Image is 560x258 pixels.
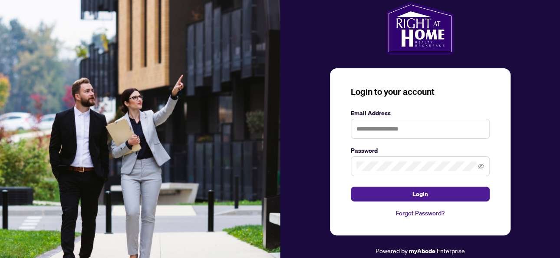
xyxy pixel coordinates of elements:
[351,86,490,98] h3: Login to your account
[437,247,465,255] span: Enterprise
[376,247,408,255] span: Powered by
[386,2,454,54] img: ma-logo
[409,246,435,256] a: myAbode
[351,208,490,218] a: Forgot Password?
[478,163,484,169] span: eye-invisible
[351,187,490,201] button: Login
[351,108,490,118] label: Email Address
[351,146,490,155] label: Password
[412,187,428,201] span: Login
